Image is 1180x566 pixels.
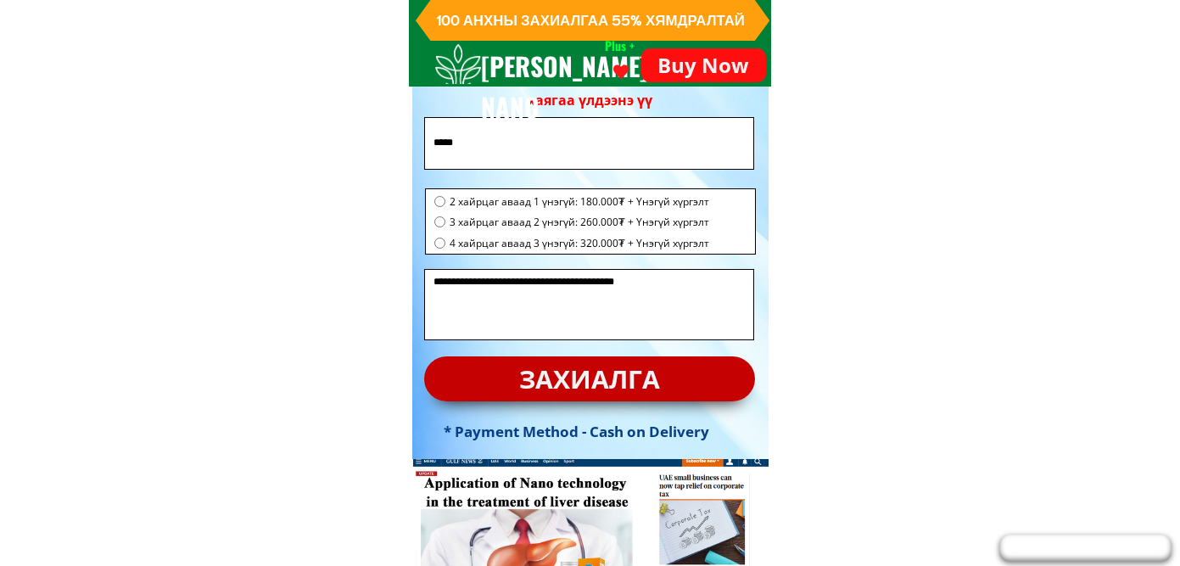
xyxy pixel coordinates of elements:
[444,420,738,443] h3: * Payment Method - Cash on Delivery
[450,235,709,251] span: 4 хайрцаг аваад 3 үнэгүй: 320.000₮ + Үнэгүй хүргэлт
[422,356,757,401] p: захиалга
[450,193,709,210] span: 2 хайрцаг аваад 1 үнэгүй: 180.000₮ + Үнэгүй хүргэлт
[481,46,669,127] h3: [PERSON_NAME] NANO
[634,43,773,87] p: Buy Now
[450,214,709,230] span: 3 хайрцаг аваад 2 үнэгүй: 260.000₮ + Үнэгүй хүргэлт
[428,68,752,111] div: Хүргэлтийг хялбар болгохын тулд та нарийн хаягаа үлдээнэ үү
